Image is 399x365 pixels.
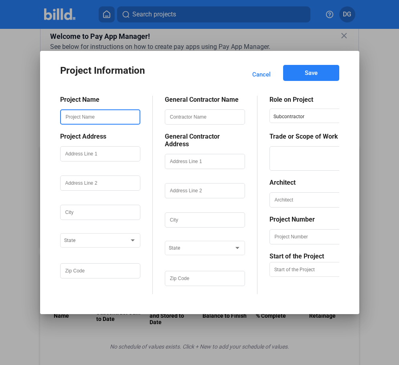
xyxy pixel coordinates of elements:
div: Project Number [269,216,359,223]
button: Cancel [247,65,275,84]
input: Address Line 1 [165,154,245,169]
button: Save [283,65,339,81]
div: Project Name [60,96,140,103]
div: Project Address [60,133,140,140]
input: Address Line 2 [165,184,245,198]
input: City [61,205,140,220]
input: Zip Code [165,271,245,286]
span: Project Information [60,65,145,76]
span: Save [305,69,318,77]
input: Architect [270,193,358,207]
div: Role on Project [269,96,359,103]
input: Project Name [61,110,140,124]
input: City [165,213,245,227]
input: Contractor Name [165,110,245,124]
span: Subcontractor [273,114,304,119]
input: Zip Code [61,264,140,278]
div: Trade or Scope of Work [269,133,359,140]
div: Architect [269,179,359,186]
span: Cancel [252,71,271,79]
div: General Contractor Address [165,133,245,148]
input: Project Number [270,230,358,244]
input: Address Line 1 [61,147,140,161]
div: General Contractor Name [165,96,245,103]
div: Start of the Project [269,252,359,260]
input: Address Line 2 [61,176,140,190]
input: Start of the Project [274,265,346,274]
